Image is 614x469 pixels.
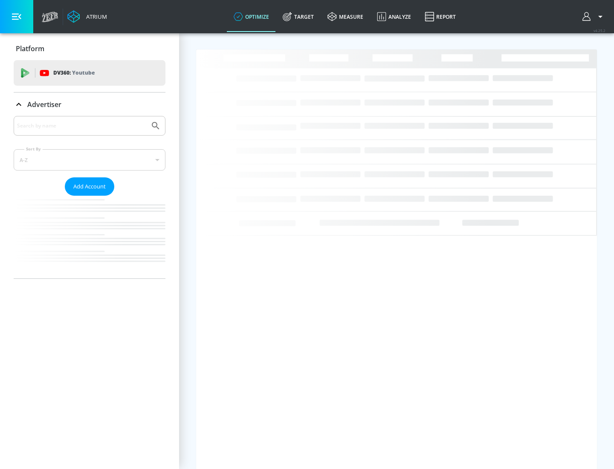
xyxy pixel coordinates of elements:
[321,1,370,32] a: measure
[370,1,418,32] a: Analyze
[14,196,165,278] nav: list of Advertiser
[72,68,95,77] p: Youtube
[14,60,165,86] div: DV360: Youtube
[65,177,114,196] button: Add Account
[67,10,107,23] a: Atrium
[227,1,276,32] a: optimize
[14,37,165,61] div: Platform
[24,146,43,152] label: Sort By
[17,120,146,131] input: Search by name
[14,93,165,116] div: Advertiser
[14,149,165,171] div: A-Z
[418,1,463,32] a: Report
[14,116,165,278] div: Advertiser
[27,100,61,109] p: Advertiser
[594,28,605,33] span: v 4.25.2
[53,68,95,78] p: DV360:
[83,13,107,20] div: Atrium
[16,44,44,53] p: Platform
[276,1,321,32] a: Target
[73,182,106,191] span: Add Account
